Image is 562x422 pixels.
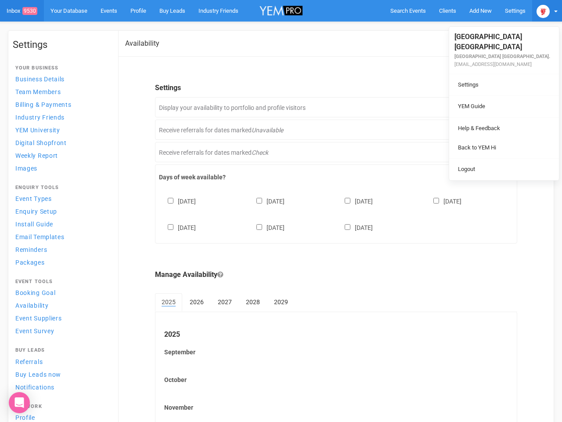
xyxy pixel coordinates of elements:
[22,7,37,15] span: 9530
[267,293,295,311] a: 2029
[15,208,57,215] span: Enquiry Setup
[211,293,238,311] a: 2027
[239,293,267,311] a: 2028
[433,198,439,204] input: [DATE]
[155,97,517,117] div: Display your availability to portfolio and profile visitors
[15,185,107,190] h4: Enquiry Tools
[252,127,283,134] em: Unavailable
[15,195,52,202] span: Event Types
[164,375,508,384] label: October
[15,139,67,146] span: Digital Shopfront
[13,244,109,255] a: Reminders
[451,161,557,178] a: Logout
[15,152,58,159] span: Weekly Report
[155,293,182,312] a: 2025
[248,196,285,206] label: [DATE]
[256,224,262,230] input: [DATE]
[15,165,37,172] span: Images
[9,392,30,413] div: Open Intercom Messenger
[164,403,508,412] label: November
[13,218,109,230] a: Install Guide
[451,98,557,115] a: YEM Guide
[451,76,557,94] a: Settings
[454,33,522,51] span: [GEOGRAPHIC_DATA] [GEOGRAPHIC_DATA]
[13,356,109,367] a: Referrals
[15,101,72,108] span: Billing & Payments
[15,279,107,284] h4: Event Tools
[15,246,47,253] span: Reminders
[164,348,508,357] label: September
[168,198,173,204] input: [DATE]
[13,124,109,136] a: YEM University
[451,139,557,156] a: Back to YEM Hi
[15,327,54,335] span: Event Survey
[13,256,109,268] a: Packages
[15,259,45,266] span: Packages
[336,196,373,206] label: [DATE]
[164,330,508,340] legend: 2025
[13,86,109,98] a: Team Members
[168,224,173,230] input: [DATE]
[345,224,350,230] input: [DATE]
[248,222,285,232] label: [DATE]
[13,312,109,324] a: Event Suppliers
[451,120,557,137] a: Help & Feedback
[159,173,513,182] label: Days of week available?
[15,302,48,309] span: Availability
[155,142,517,162] div: Receive referrals for dates marked
[390,7,426,14] span: Search Events
[155,270,517,280] legend: Manage Availability
[15,289,55,296] span: Booking Goal
[13,381,109,393] a: Notifications
[15,348,107,353] h4: Buy Leads
[125,40,159,47] h2: Availability
[425,196,461,206] label: [DATE]
[13,98,109,110] a: Billing & Payments
[15,233,65,240] span: Email Templates
[13,368,109,380] a: Buy Leads now
[256,198,262,204] input: [DATE]
[13,287,109,298] a: Booking Goal
[13,73,109,85] a: Business Details
[155,83,517,93] legend: Settings
[15,404,107,409] h4: Network
[13,162,109,174] a: Images
[15,88,61,95] span: Team Members
[13,111,109,123] a: Industry Friends
[159,196,196,206] label: [DATE]
[13,193,109,204] a: Event Types
[155,120,517,140] div: Receive referrals for dates marked
[345,198,350,204] input: [DATE]
[13,149,109,161] a: Weekly Report
[13,299,109,311] a: Availability
[15,127,60,134] span: YEM University
[537,5,550,18] img: open-uri20250107-2-1pbi2ie
[336,222,373,232] label: [DATE]
[469,7,492,14] span: Add New
[15,76,65,83] span: Business Details
[13,205,109,217] a: Enquiry Setup
[252,149,268,156] em: Check
[454,54,550,59] small: [GEOGRAPHIC_DATA] [GEOGRAPHIC_DATA].
[183,293,210,311] a: 2026
[13,231,109,243] a: Email Templates
[439,7,456,14] span: Clients
[15,315,62,322] span: Event Suppliers
[454,62,532,67] small: [EMAIL_ADDRESS][DOMAIN_NAME]
[13,40,109,50] h1: Settings
[13,325,109,337] a: Event Survey
[15,65,107,71] h4: Your Business
[13,137,109,149] a: Digital Shopfront
[159,222,196,232] label: [DATE]
[15,384,54,391] span: Notifications
[15,221,53,228] span: Install Guide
